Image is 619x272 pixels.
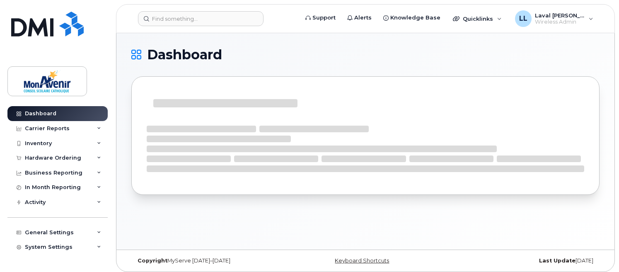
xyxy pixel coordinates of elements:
[335,257,389,264] a: Keyboard Shortcuts
[138,257,167,264] strong: Copyright
[539,257,575,264] strong: Last Update
[443,257,600,264] div: [DATE]
[131,257,288,264] div: MyServe [DATE]–[DATE]
[147,49,222,61] span: Dashboard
